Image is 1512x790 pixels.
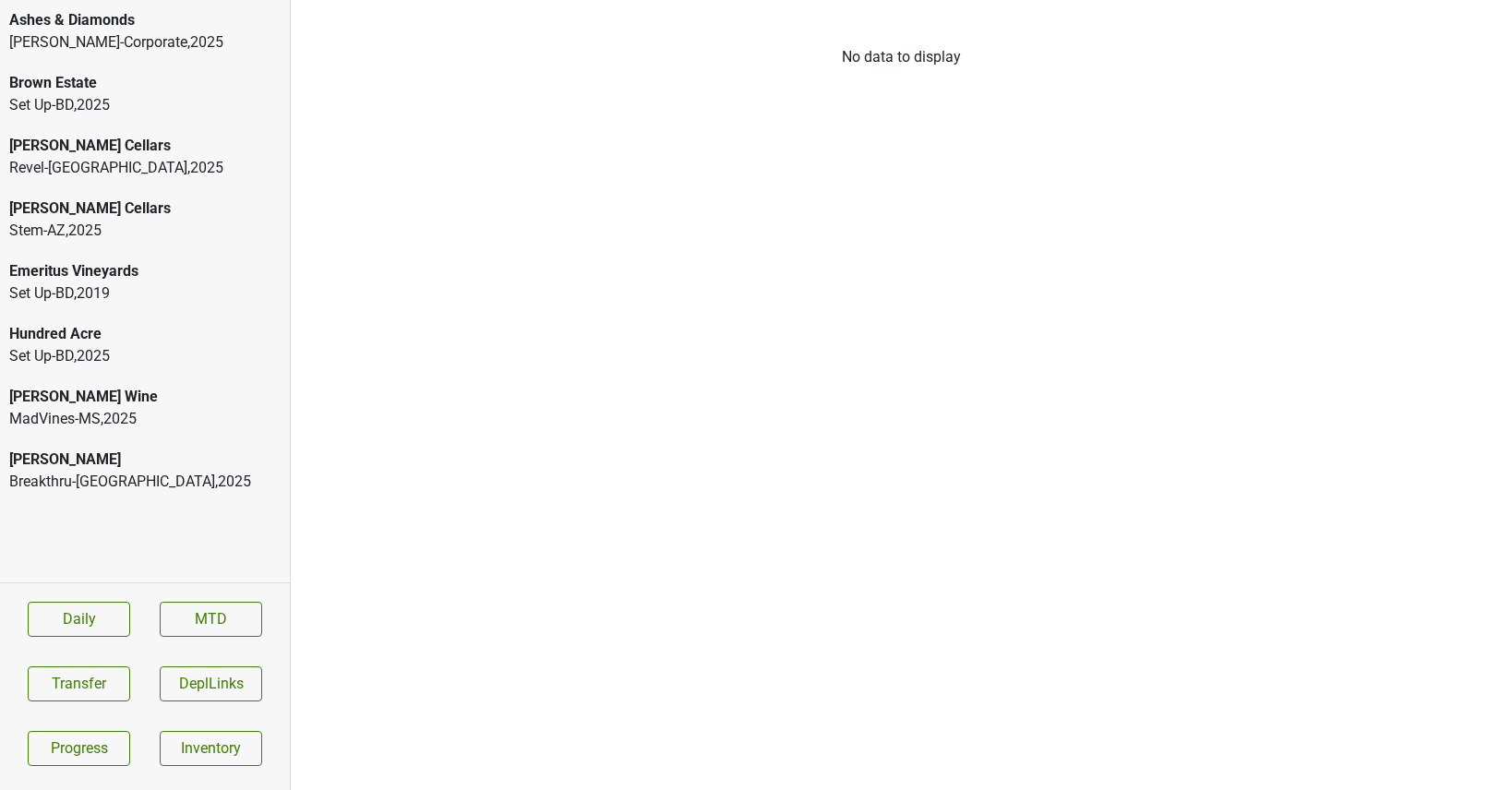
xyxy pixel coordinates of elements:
div: Stem-AZ , 2025 [9,220,281,242]
div: [PERSON_NAME] Cellars [9,135,281,157]
button: DeplLinks [160,666,262,701]
div: Revel-[GEOGRAPHIC_DATA] , 2025 [9,157,281,179]
button: Transfer [28,666,130,701]
div: [PERSON_NAME]-Corporate , 2025 [9,31,281,54]
div: No data to display [291,46,1512,68]
div: [PERSON_NAME] [9,449,281,471]
div: Set Up-BD , 2019 [9,282,281,305]
div: [PERSON_NAME] Wine [9,386,281,408]
div: Emeritus Vineyards [9,260,281,282]
div: Hundred Acre [9,323,281,345]
div: Set Up-BD , 2025 [9,94,281,116]
a: Inventory [160,731,262,766]
div: Set Up-BD , 2025 [9,345,281,367]
div: [PERSON_NAME] Cellars [9,197,281,220]
a: Daily [28,602,130,637]
div: Brown Estate [9,72,281,94]
a: MTD [160,602,262,637]
div: MadVines-MS , 2025 [9,408,281,430]
a: Progress [28,731,130,766]
div: Ashes & Diamonds [9,9,281,31]
div: Breakthru-[GEOGRAPHIC_DATA] , 2025 [9,471,281,493]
